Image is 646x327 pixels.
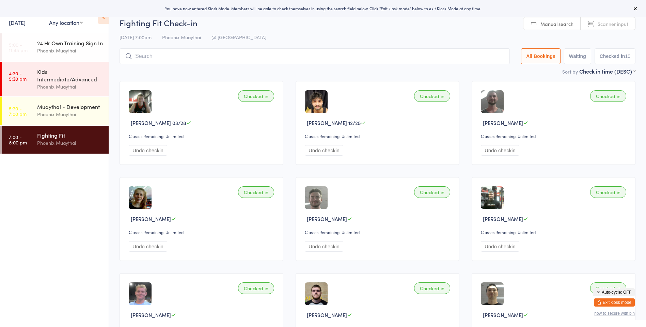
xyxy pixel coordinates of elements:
span: @ [GEOGRAPHIC_DATA] [211,34,266,41]
div: 24 Hr Own Training Sign In [37,39,103,47]
div: Checked in [590,90,626,102]
img: image1722655067.png [129,90,152,113]
div: You have now entered Kiosk Mode. Members will be able to check themselves in using the search fie... [11,5,635,11]
span: [PERSON_NAME] 03/28 [131,119,186,126]
div: Checked in [590,186,626,198]
span: [PERSON_NAME] [483,311,523,318]
span: [PERSON_NAME] [483,215,523,222]
time: 7:00 - 8:00 pm [9,134,27,145]
div: Checked in [238,186,274,198]
div: Phoenix Muaythai [37,110,103,118]
span: [PERSON_NAME] [483,119,523,126]
div: Classes Remaining: Unlimited [129,133,276,139]
button: Undo checkin [481,241,519,252]
button: how to secure with pin [594,311,635,316]
span: Manual search [540,20,573,27]
img: image1723100747.png [305,90,328,113]
div: Classes Remaining: Unlimited [129,229,276,235]
div: Muaythai - Development [37,103,103,110]
div: Checked in [414,90,450,102]
div: Phoenix Muaythai [37,139,103,147]
span: [PERSON_NAME] [131,215,171,222]
span: [PERSON_NAME] 12/25 [307,119,361,126]
img: image1722298299.png [129,186,152,209]
div: Checked in [590,282,626,294]
div: Fighting Fit [37,131,103,139]
a: 4:30 -5:30 pmKids Intermediate/AdvancedPhoenix Muaythai [2,62,109,96]
h2: Fighting Fit Check-in [120,17,635,28]
button: Undo checkin [129,241,167,252]
button: Exit kiosk mode [594,298,635,307]
div: Classes Remaining: Unlimited [481,229,628,235]
div: Check in time (DESC) [579,67,635,75]
div: Checked in [414,186,450,198]
button: Undo checkin [305,241,343,252]
div: Classes Remaining: Unlimited [305,229,452,235]
button: Undo checkin [129,145,167,156]
a: 5:30 -7:00 pmMuaythai - DevelopmentPhoenix Muaythai [2,97,109,125]
div: Classes Remaining: Unlimited [305,133,452,139]
div: Checked in [238,282,274,294]
div: Phoenix Muaythai [37,83,103,91]
img: image1722745154.png [481,90,504,113]
input: Search [120,48,510,64]
a: 7:00 -8:00 pmFighting FitPhoenix Muaythai [2,126,109,154]
label: Sort by [562,68,578,75]
a: 5:00 -11:45 pm24 Hr Own Training Sign InPhoenix Muaythai [2,33,109,61]
img: image1722645506.png [481,186,504,209]
div: Phoenix Muaythai [37,47,103,54]
button: Waiting [564,48,591,64]
button: Checked in10 [595,48,635,64]
span: [PERSON_NAME] [307,215,347,222]
div: Any location [49,19,83,26]
span: Scanner input [598,20,628,27]
img: image1738562810.png [305,186,328,209]
button: Auto-cycle: OFF [593,288,635,296]
span: [PERSON_NAME] [307,311,347,318]
span: Phoenix Muaythai [162,34,201,41]
div: Classes Remaining: Unlimited [481,133,628,139]
div: 10 [625,53,630,59]
div: Kids Intermediate/Advanced [37,68,103,83]
img: image1722655087.png [305,282,328,305]
a: [DATE] [9,19,26,26]
span: [PERSON_NAME] [131,311,171,318]
img: image1722501665.png [481,282,504,305]
button: All Bookings [521,48,561,64]
time: 4:30 - 5:30 pm [9,71,27,81]
div: Checked in [238,90,274,102]
time: 5:00 - 11:45 pm [9,42,28,53]
time: 5:30 - 7:00 pm [9,106,27,116]
span: [DATE] 7:00pm [120,34,152,41]
button: Undo checkin [481,145,519,156]
button: Undo checkin [305,145,343,156]
img: image1739169385.png [129,282,152,305]
div: Checked in [414,282,450,294]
